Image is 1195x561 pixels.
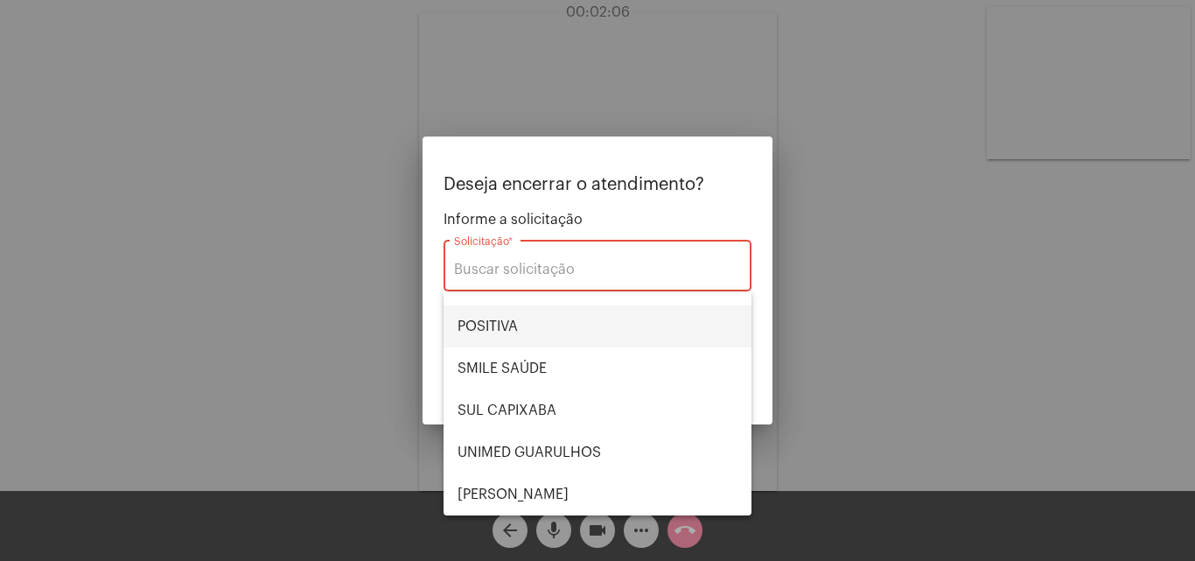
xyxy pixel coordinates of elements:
span: SUL CAPIXABA [458,389,737,431]
span: SMILE SAÚDE [458,347,737,389]
span: UNIMED GUARULHOS [458,431,737,473]
span: [PERSON_NAME] [458,473,737,515]
span: Informe a solicitação [444,212,751,228]
p: Deseja encerrar o atendimento? [444,175,751,194]
span: POSITIVA [458,305,737,347]
input: Buscar solicitação [454,262,741,277]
